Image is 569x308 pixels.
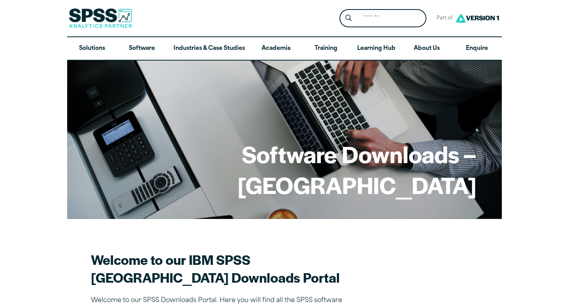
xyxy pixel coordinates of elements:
[167,37,251,60] a: Industries & Case Studies
[351,37,402,60] a: Learning Hub
[117,37,167,60] a: Software
[251,37,301,60] a: Academia
[69,8,132,28] img: SPSS Analytics Partner
[433,13,454,24] span: Part of
[339,9,426,28] form: Site Header Search Form
[341,11,356,26] button: Search magnifying glass icon
[345,15,352,21] svg: Search magnifying glass icon
[402,37,452,60] a: About Us
[301,37,351,60] a: Training
[452,37,502,60] a: Enquire
[67,37,502,60] nav: Desktop version of site main menu
[67,37,117,60] a: Solutions
[91,251,367,286] h2: Welcome to our IBM SPSS [GEOGRAPHIC_DATA] Downloads Portal
[92,139,477,200] h1: Software Downloads – [GEOGRAPHIC_DATA]
[454,11,501,25] img: Version1 Logo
